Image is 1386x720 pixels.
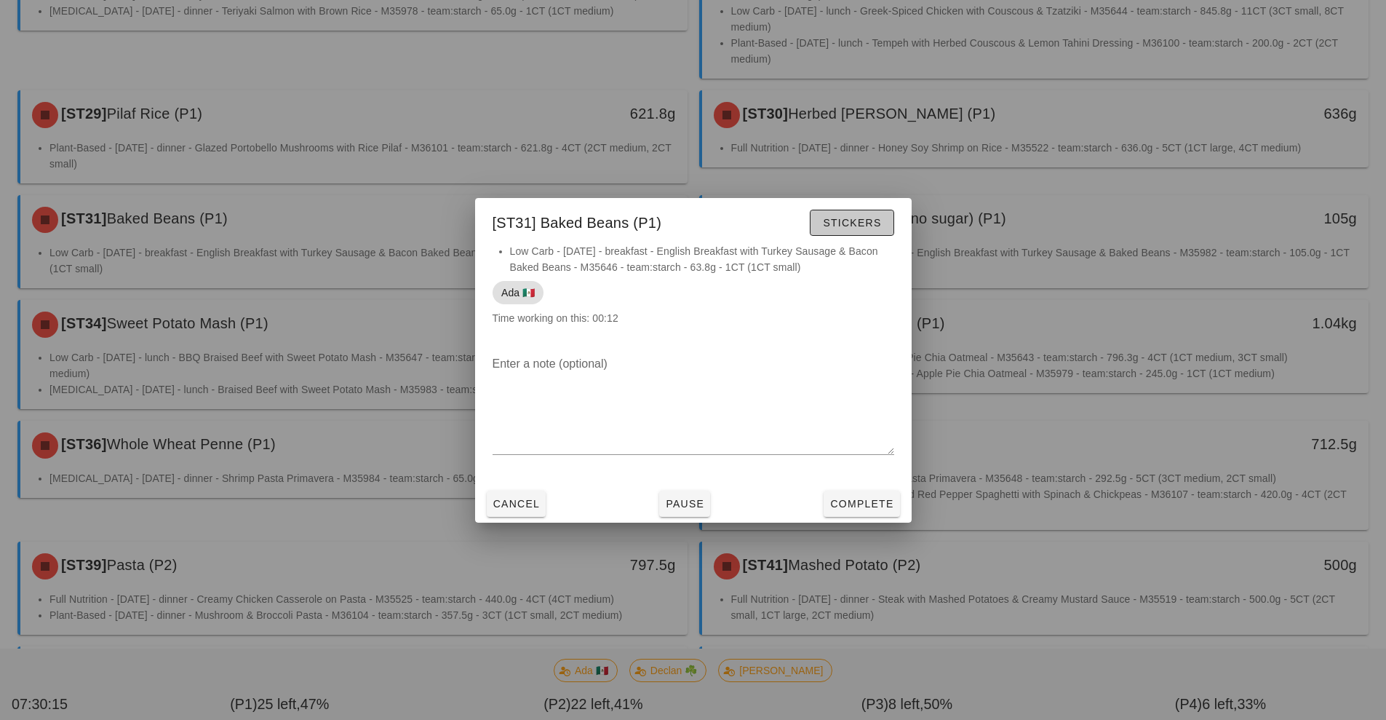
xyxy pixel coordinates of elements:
[810,210,893,236] button: Stickers
[475,198,912,243] div: [ST31] Baked Beans (P1)
[475,243,912,341] div: Time working on this: 00:12
[659,491,710,517] button: Pause
[829,498,893,510] span: Complete
[501,281,535,304] span: Ada 🇲🇽
[822,217,881,229] span: Stickers
[487,491,546,517] button: Cancel
[493,498,541,510] span: Cancel
[665,498,704,510] span: Pause
[510,243,894,275] li: Low Carb - [DATE] - breakfast - English Breakfast with Turkey Sausage & Bacon Baked Beans - M3564...
[824,491,899,517] button: Complete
